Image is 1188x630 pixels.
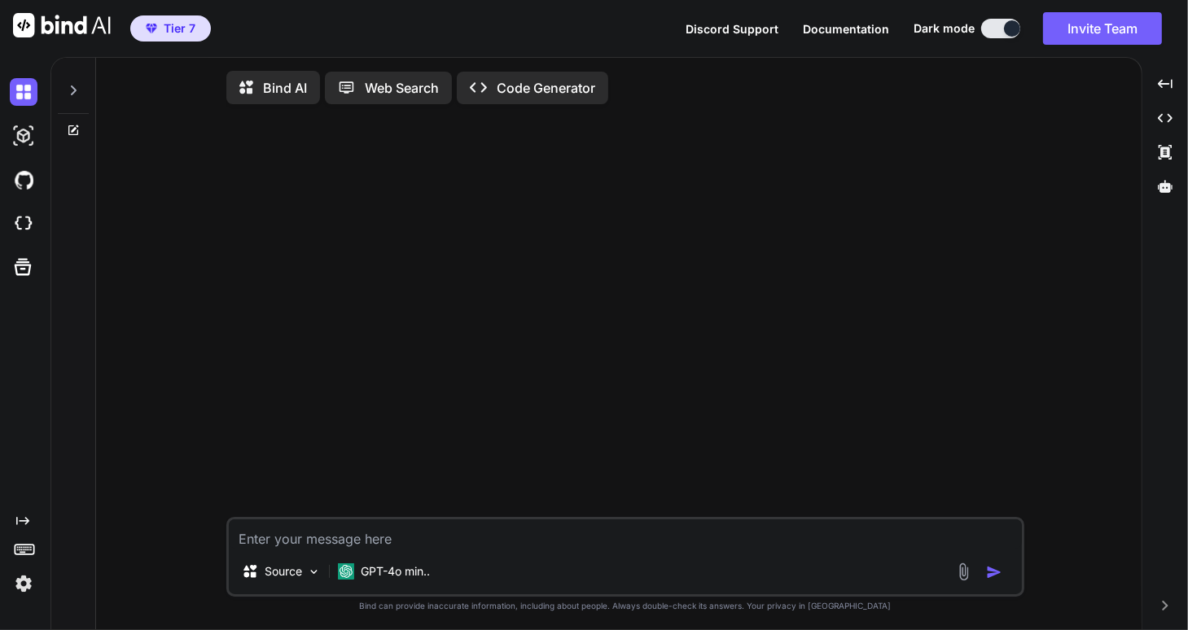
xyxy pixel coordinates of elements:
[226,600,1024,612] p: Bind can provide inaccurate information, including about people. Always double-check its answers....
[986,564,1002,580] img: icon
[10,122,37,150] img: darkAi-studio
[10,78,37,106] img: darkChat
[10,570,37,597] img: settings
[263,78,307,98] p: Bind AI
[686,22,778,36] span: Discord Support
[954,562,973,581] img: attachment
[10,166,37,194] img: githubDark
[265,563,302,580] p: Source
[686,20,778,37] button: Discord Support
[146,24,157,33] img: premium
[130,15,211,42] button: premiumTier 7
[803,20,889,37] button: Documentation
[497,78,595,98] p: Code Generator
[914,20,975,37] span: Dark mode
[164,20,195,37] span: Tier 7
[10,210,37,238] img: cloudideIcon
[307,565,321,579] img: Pick Models
[365,78,439,98] p: Web Search
[803,22,889,36] span: Documentation
[13,13,111,37] img: Bind AI
[361,563,430,580] p: GPT-4o min..
[338,563,354,580] img: GPT-4o mini
[1043,12,1162,45] button: Invite Team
